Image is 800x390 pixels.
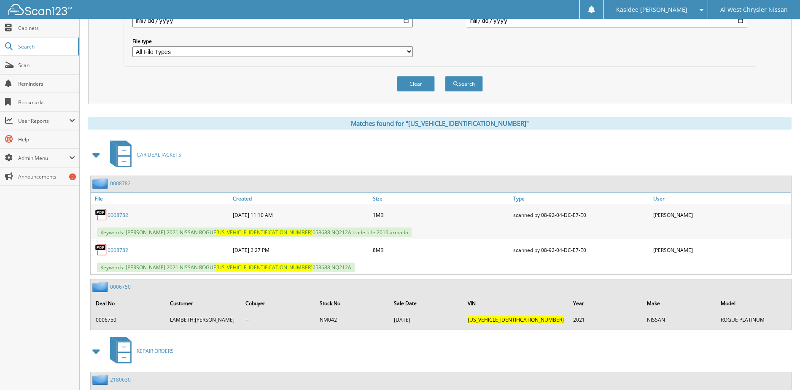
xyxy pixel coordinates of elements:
[92,374,110,385] img: folder2.png
[105,334,174,368] a: REPAIR ORDERS
[463,295,568,312] th: VIN
[511,206,651,223] div: scanned by 08-92-04-DC-E7-E0
[92,295,165,312] th: Deal No
[569,295,642,312] th: Year
[241,313,315,327] td: --
[511,193,651,204] a: Type
[390,295,463,312] th: Sale Date
[468,316,564,323] span: [US_VEHICLE_IDENTIFICATION_NUMBER]
[371,206,511,223] div: 1MB
[720,7,788,12] span: Al West Chrysler Nissan
[467,14,747,27] input: end
[716,313,790,327] td: ROGUE PLATINUM
[315,295,388,312] th: Stock No
[18,43,74,50] span: Search
[397,76,435,92] button: Clear
[315,313,388,327] td: NM042
[110,283,131,290] a: 0006750
[390,313,463,327] td: [DATE]
[216,264,312,271] span: [US_VEHICLE_IDENTIFICATION_NUMBER]
[92,178,110,189] img: folder2.png
[371,193,511,204] a: Size
[88,117,792,130] div: Matches found for "[US_VEHICLE_IDENTIFICATION_NUMBER]"
[132,14,413,27] input: start
[231,241,371,258] div: [DATE] 2:27 PM
[137,151,181,158] span: CAR DEAL JACKETS
[643,313,716,327] td: NISSAN
[110,376,131,383] a: 2180630
[105,138,181,171] a: CAR DEAL JACKETS
[216,229,312,236] span: [US_VEHICLE_IDENTIFICATION_NUMBER]
[18,62,75,69] span: Scan
[616,7,687,12] span: Kasidee [PERSON_NAME]
[95,209,108,221] img: PDF.png
[651,206,791,223] div: [PERSON_NAME]
[108,246,128,254] a: 0008782
[166,313,240,327] td: LAMBETH;[PERSON_NAME]
[166,295,240,312] th: Customer
[18,154,69,162] span: Admin Menu
[18,99,75,106] span: Bookmarks
[651,193,791,204] a: User
[137,347,174,355] span: REPAIR ORDERS
[92,313,165,327] td: 0006750
[8,4,72,15] img: scan123-logo-white.svg
[18,24,75,32] span: Cabinets
[758,349,800,390] iframe: Chat Widget
[97,227,412,237] span: Keywords: [PERSON_NAME] 2021 NISSAN ROGUE 058688 NQ212A trade title 2010 armada
[569,313,642,327] td: 2021
[132,38,413,45] label: File type
[643,295,716,312] th: Make
[716,295,790,312] th: Model
[18,117,69,125] span: User Reports
[445,76,483,92] button: Search
[231,193,371,204] a: Created
[91,193,231,204] a: File
[651,241,791,258] div: [PERSON_NAME]
[231,206,371,223] div: [DATE] 11:10 AM
[18,173,75,180] span: Announcements
[108,211,128,219] a: 0008782
[92,282,110,292] img: folder2.png
[95,244,108,256] img: PDF.png
[511,241,651,258] div: scanned by 08-92-04-DC-E7-E0
[97,263,355,272] span: Keywords: [PERSON_NAME] 2021 NISSAN ROGUE 058688 NQ212A
[110,180,131,187] a: 0008782
[241,295,315,312] th: Cobuyer
[18,136,75,143] span: Help
[69,173,76,180] div: 3
[18,80,75,87] span: Reminders
[371,241,511,258] div: 8MB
